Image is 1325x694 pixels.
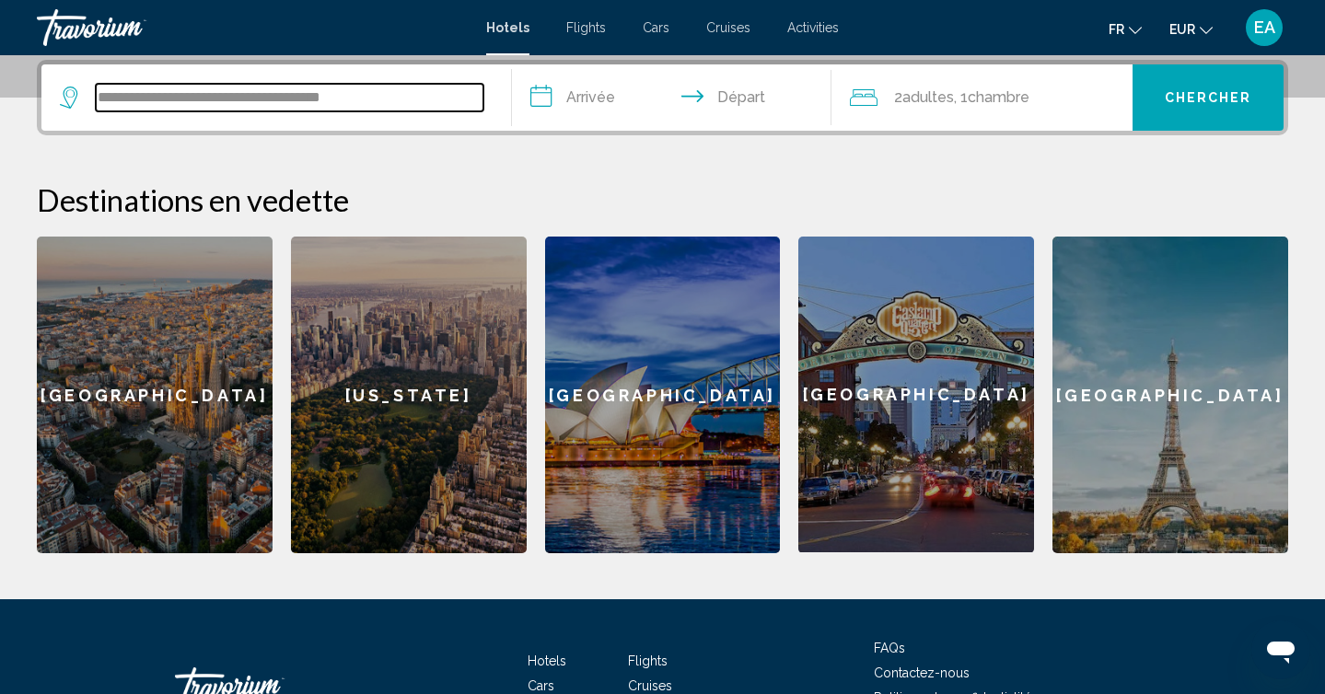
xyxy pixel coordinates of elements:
span: fr [1109,22,1124,37]
a: Contactez-nous [874,665,970,680]
div: [GEOGRAPHIC_DATA] [798,237,1034,552]
span: Chercher [1165,91,1252,106]
span: Chambre [968,88,1029,106]
a: Hotels [528,654,566,668]
a: Cars [643,20,669,35]
button: Chercher [1133,64,1284,131]
a: Flights [628,654,668,668]
a: Travorium [37,9,468,46]
div: Search widget [41,64,1284,131]
button: User Menu [1240,8,1288,47]
span: Adultes [902,88,954,106]
span: , 1 [954,85,1029,110]
a: Activities [787,20,839,35]
a: [GEOGRAPHIC_DATA] [798,237,1034,553]
a: Cruises [706,20,750,35]
h2: Destinations en vedette [37,181,1288,218]
a: Cars [528,678,554,693]
a: [GEOGRAPHIC_DATA] [1052,237,1288,553]
button: Change language [1109,16,1142,42]
a: FAQs [874,641,905,655]
a: [US_STATE] [291,237,527,553]
button: Check in and out dates [512,64,831,131]
a: Hotels [486,20,529,35]
button: Travelers: 2 adults, 0 children [831,64,1133,131]
span: EUR [1169,22,1195,37]
button: Change currency [1169,16,1213,42]
span: 2 [894,85,954,110]
a: [GEOGRAPHIC_DATA] [37,237,273,553]
iframe: Bouton de lancement de la fenêtre de messagerie [1251,620,1310,679]
a: Flights [566,20,606,35]
span: EA [1254,18,1275,37]
a: Cruises [628,678,672,693]
a: [GEOGRAPHIC_DATA] [545,237,781,553]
